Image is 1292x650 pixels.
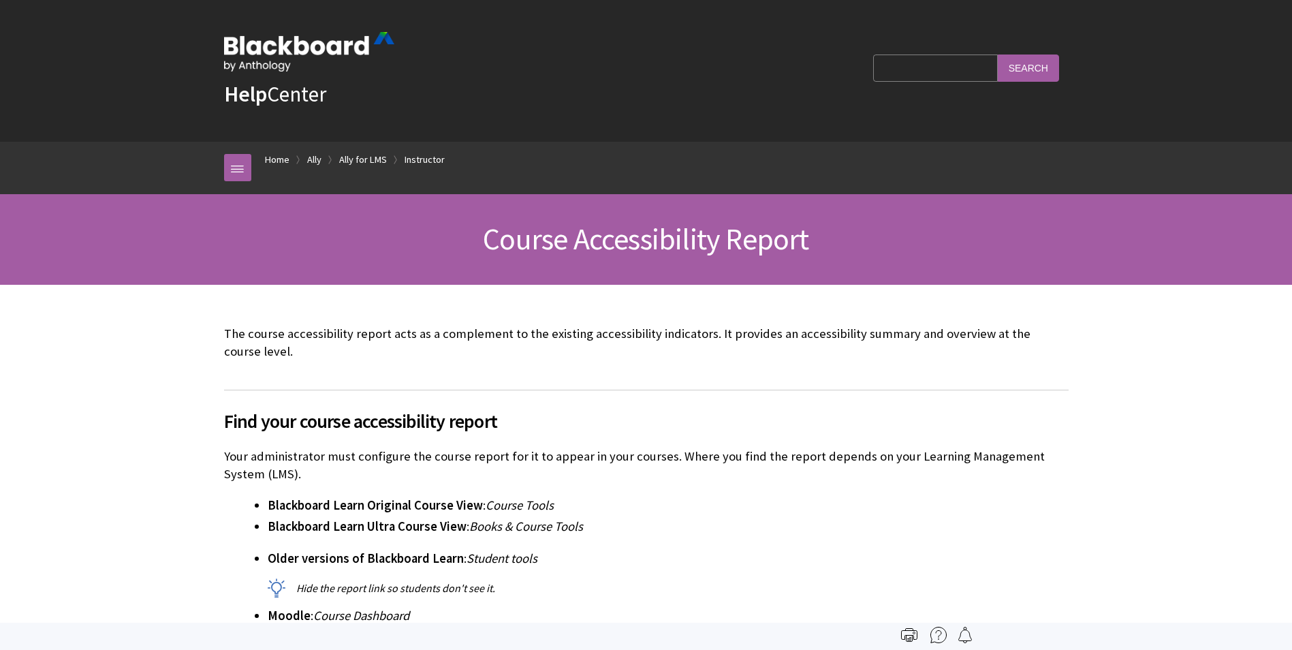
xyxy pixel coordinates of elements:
input: Search [998,55,1059,81]
li: : [268,496,1069,515]
span: Course Tools [486,497,554,513]
img: Print [901,627,917,643]
a: Ally [307,151,321,168]
span: Course Dashboard [313,608,409,623]
a: Instructor [405,151,445,168]
h2: Find your course accessibility report [224,390,1069,435]
li: : [268,606,1069,625]
span: Blackboard Learn Ultra Course View [268,519,467,534]
span: Student tools [467,551,537,566]
p: Your administrator must configure the course report for it to appear in your courses. Where you f... [224,448,1069,483]
img: More help [930,627,947,643]
span: Moodle [268,608,311,623]
p: Hide the report link so students don't see it. [268,581,1069,595]
span: Course Accessibility Report [483,220,808,258]
strong: Help [224,80,267,108]
a: Home [265,151,289,168]
img: Follow this page [957,627,973,643]
a: HelpCenter [224,80,326,108]
p: : [268,550,1069,568]
a: Ally for LMS [339,151,387,168]
span: Books & Course Tools [469,519,583,534]
span: Blackboard Learn Original Course View [268,497,483,513]
p: The course accessibility report acts as a complement to the existing accessibility indicators. It... [224,325,1069,360]
li: : [268,517,1069,536]
img: Blackboard by Anthology [224,32,394,72]
span: Older versions of Blackboard Learn [268,551,464,566]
